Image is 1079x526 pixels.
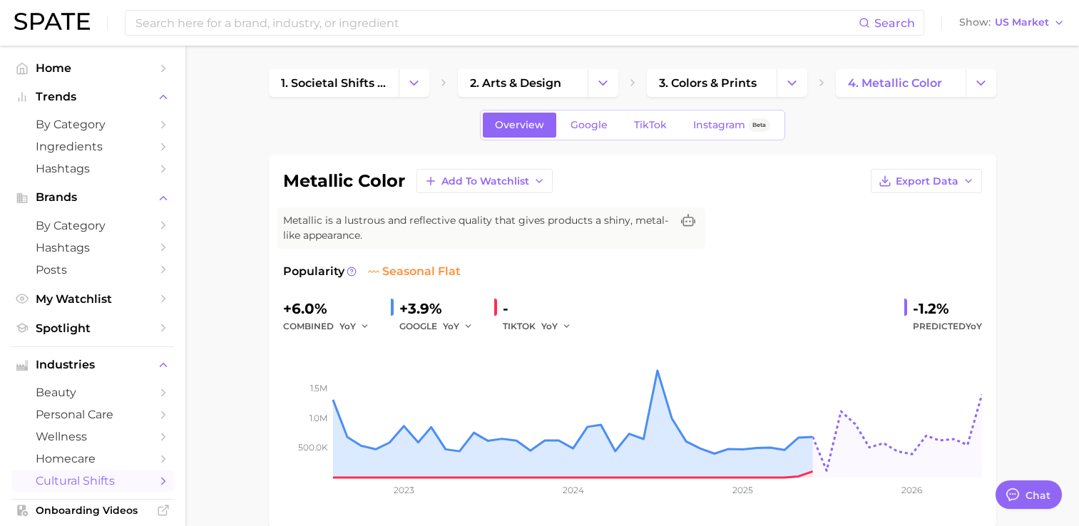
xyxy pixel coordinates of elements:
[283,172,405,190] h1: metallic color
[681,113,782,138] a: InstagramBeta
[283,318,379,335] div: combined
[36,504,150,517] span: Onboarding Videos
[752,119,766,131] span: Beta
[11,135,174,158] a: Ingredients
[470,76,561,90] span: 2. arts & design
[36,474,150,488] span: cultural shifts
[36,452,150,465] span: homecare
[36,162,150,175] span: Hashtags
[995,19,1049,26] span: US Market
[11,215,174,237] a: by Category
[11,317,174,339] a: Spotlight
[495,119,544,131] span: Overview
[36,408,150,421] span: personal care
[777,68,807,97] button: Change Category
[399,297,483,320] div: +3.9%
[14,13,90,30] img: SPATE
[443,320,459,332] span: YoY
[36,292,150,306] span: My Watchlist
[634,119,667,131] span: TikTok
[541,320,558,332] span: YoY
[281,76,387,90] span: 1. societal shifts & culture
[11,470,174,492] a: cultural shifts
[588,68,618,97] button: Change Category
[913,318,982,335] span: Predicted
[283,263,344,280] span: Popularity
[11,354,174,376] button: Industries
[11,403,174,426] a: personal care
[836,68,966,97] a: 4. metallic color
[483,113,556,138] a: Overview
[11,187,174,208] button: Brands
[732,485,753,495] tspan: 2025
[871,169,982,193] button: Export Data
[503,297,581,320] div: -
[36,191,150,204] span: Brands
[36,118,150,131] span: by Category
[11,259,174,281] a: Posts
[443,318,474,335] button: YoY
[368,263,461,280] span: seasonal flat
[562,485,583,495] tspan: 2024
[368,266,379,277] img: seasonal flat
[11,113,174,135] a: by Category
[541,318,572,335] button: YoY
[913,297,982,320] div: -1.2%
[36,91,150,103] span: Trends
[11,500,174,521] a: Onboarding Videos
[11,448,174,470] a: homecare
[11,426,174,448] a: wellness
[399,318,483,335] div: GOOGLE
[339,318,370,335] button: YoY
[283,213,671,243] span: Metallic is a lustrous and reflective quality that gives products a shiny, metal-like appearance.
[339,320,356,332] span: YoY
[11,86,174,108] button: Trends
[36,263,150,277] span: Posts
[11,57,174,79] a: Home
[458,68,588,97] a: 2. arts & design
[36,386,150,399] span: beauty
[441,175,529,187] span: Add to Watchlist
[959,19,991,26] span: Show
[558,113,620,138] a: Google
[966,68,996,97] button: Change Category
[956,14,1068,32] button: ShowUS Market
[416,169,553,193] button: Add to Watchlist
[36,241,150,254] span: Hashtags
[399,68,429,97] button: Change Category
[11,381,174,403] a: beauty
[848,76,942,90] span: 4. metallic color
[901,485,922,495] tspan: 2026
[11,237,174,259] a: Hashtags
[36,359,150,371] span: Industries
[966,321,982,331] span: YoY
[693,119,745,131] span: Instagram
[896,175,958,187] span: Export Data
[659,76,757,90] span: 3. colors & prints
[36,430,150,443] span: wellness
[36,321,150,335] span: Spotlight
[571,119,608,131] span: Google
[11,288,174,310] a: My Watchlist
[269,68,399,97] a: 1. societal shifts & culture
[36,219,150,232] span: by Category
[874,16,915,30] span: Search
[283,297,379,320] div: +6.0%
[11,158,174,180] a: Hashtags
[503,318,581,335] div: TIKTOK
[647,68,777,97] a: 3. colors & prints
[622,113,679,138] a: TikTok
[36,140,150,153] span: Ingredients
[393,485,414,495] tspan: 2023
[36,61,150,75] span: Home
[134,11,859,35] input: Search here for a brand, industry, or ingredient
